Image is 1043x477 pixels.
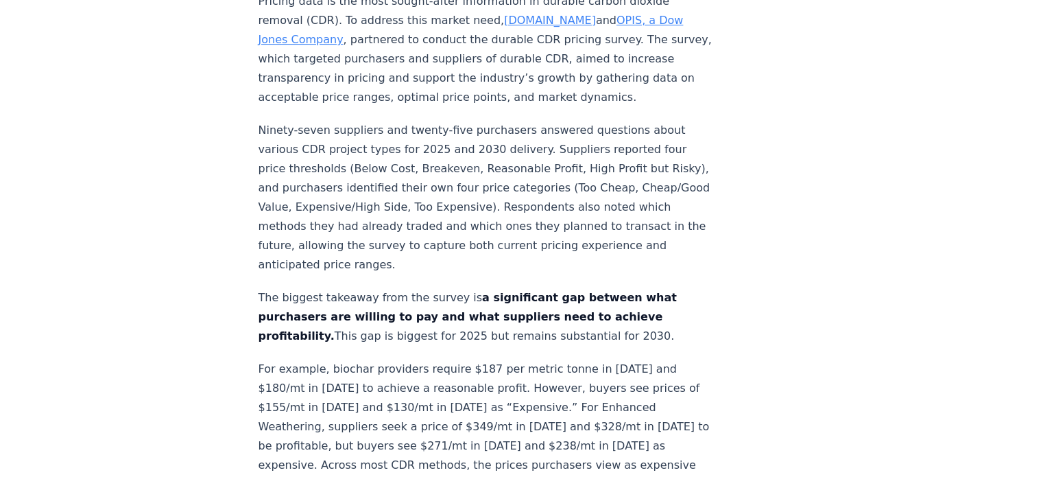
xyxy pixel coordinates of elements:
strong: a significant gap between what purchasers are willing to pay and what suppliers need to achieve p... [259,291,677,342]
a: [DOMAIN_NAME] [504,14,596,27]
p: The biggest takeaway from the survey is This gap is biggest for 2025 but remains substantial for ... [259,288,712,346]
p: Ninety-seven suppliers and twenty-five purchasers answered questions about various CDR project ty... [259,121,712,275]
